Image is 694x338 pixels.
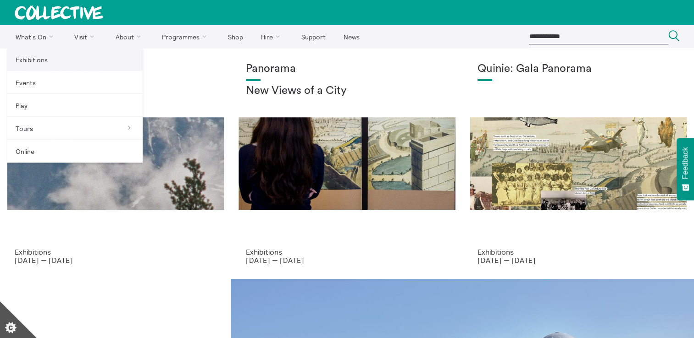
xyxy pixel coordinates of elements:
[246,63,448,76] h1: Panorama
[7,71,143,94] a: Events
[7,48,143,71] a: Exhibitions
[67,25,106,48] a: Visit
[15,256,217,264] p: [DATE] — [DATE]
[7,94,143,117] a: Play
[246,248,448,256] p: Exhibitions
[15,248,217,256] p: Exhibitions
[231,48,462,279] a: Collective Panorama June 2025 small file 8 Panorama New Views of a City Exhibitions [DATE] — [DATE]
[7,25,65,48] a: What's On
[7,117,143,140] a: Tours
[477,256,679,264] p: [DATE] — [DATE]
[220,25,251,48] a: Shop
[463,48,694,279] a: Josie Vallely Quinie: Gala Panorama Exhibitions [DATE] — [DATE]
[107,25,152,48] a: About
[253,25,292,48] a: Hire
[246,256,448,264] p: [DATE] — [DATE]
[477,248,679,256] p: Exhibitions
[154,25,218,48] a: Programmes
[7,140,143,163] a: Online
[293,25,333,48] a: Support
[677,138,694,200] button: Feedback - Show survey
[246,85,448,98] h2: New Views of a City
[681,147,689,179] span: Feedback
[335,25,367,48] a: News
[477,63,679,76] h1: Quinie: Gala Panorama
